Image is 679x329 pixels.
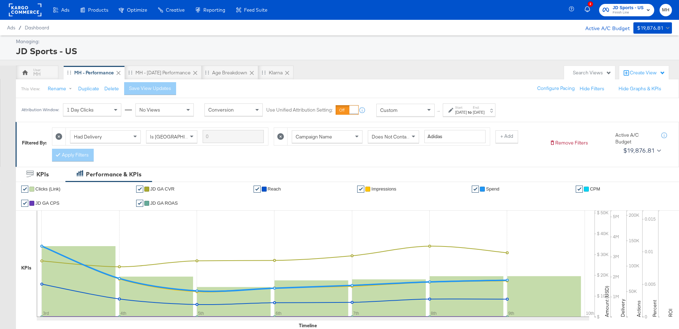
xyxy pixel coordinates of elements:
[127,7,147,13] span: Optimize
[150,186,175,192] span: JD GA CVR
[205,70,209,74] div: Drag to reorder tab
[630,69,665,76] div: Create View
[667,308,674,317] text: ROI
[495,130,518,143] button: + Add
[104,85,119,92] button: Delete
[21,265,31,271] div: KPIs
[166,7,185,13] span: Creative
[576,186,583,193] a: ✔
[254,186,261,193] a: ✔
[380,107,397,113] span: Custom
[623,145,654,156] div: $19,876.81
[16,38,670,45] div: Managing:
[296,134,332,140] span: Campaign Name
[613,4,644,12] span: JD Sports - US
[16,45,670,57] div: JD Sports - US
[467,110,473,115] strong: to
[67,107,94,113] span: 1 Day Clicks
[136,200,143,207] a: ✔
[21,86,40,92] div: This View:
[36,170,49,178] div: KPIs
[590,186,600,192] span: CPM
[455,105,467,110] label: Start:
[473,110,484,115] div: [DATE]
[604,286,610,317] text: Amount (USD)
[620,145,662,156] button: $19,876.81
[357,186,364,193] a: ✔
[7,25,15,30] span: Ads
[139,107,160,113] span: No Views
[532,82,580,95] button: Configure Pacing
[580,85,604,92] button: Hide Filters
[371,186,396,192] span: Impressions
[615,132,654,145] div: Active A/C Budget
[136,186,143,193] a: ✔
[88,7,108,13] span: Products
[35,186,60,192] span: Clicks (Link)
[61,7,69,13] span: Ads
[203,7,225,13] span: Reporting
[578,22,630,33] div: Active A/C Budget
[633,22,672,34] button: $19,876.81
[473,105,484,110] label: End:
[619,85,661,92] button: Hide Graphs & KPIs
[662,6,669,14] span: MH
[203,130,264,143] input: Enter a search term
[135,69,191,76] div: MH - [DATE] Performance
[262,70,266,74] div: Drag to reorder tab
[15,25,25,30] span: /
[620,299,626,317] text: Delivery
[128,70,132,74] div: Drag to reorder tab
[35,200,59,206] span: JD GA CPS
[21,186,28,193] a: ✔
[550,140,588,146] button: Remove Filters
[636,300,642,317] text: Actions
[584,3,596,17] button: 2
[599,4,654,16] button: JD Sports - USFinish Line
[372,134,410,140] span: Does Not Contain
[212,69,247,76] div: Age Breakdown
[269,69,283,76] div: Klarna
[268,186,281,192] span: Reach
[244,7,267,13] span: Feed Suite
[613,10,644,16] span: Finish Line
[67,70,71,74] div: Drag to reorder tab
[424,130,486,143] input: Enter a search term
[486,186,499,192] span: Spend
[22,140,47,146] div: Filtered By:
[33,71,41,78] div: MH
[208,107,234,113] span: Conversion
[660,4,672,16] button: MH
[651,300,658,317] text: Percent
[150,134,204,140] span: Is [GEOGRAPHIC_DATA]
[43,83,80,95] button: Rename
[435,110,442,113] span: ↑
[637,24,663,33] div: $19,876.81
[86,170,141,178] div: Performance & KPIs
[455,110,467,115] div: [DATE]
[150,200,178,206] span: JD GA ROAS
[472,186,479,193] a: ✔
[21,108,59,113] div: Attribution Window:
[588,1,593,7] div: 2
[21,200,28,207] a: ✔
[74,134,102,140] span: Had Delivery
[299,322,317,329] div: Timeline
[25,25,49,30] a: Dashboard
[573,69,611,76] div: Search Views
[78,85,99,92] button: Duplicate
[74,69,114,76] div: MH - Performance
[266,107,333,114] label: Use Unified Attribution Setting:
